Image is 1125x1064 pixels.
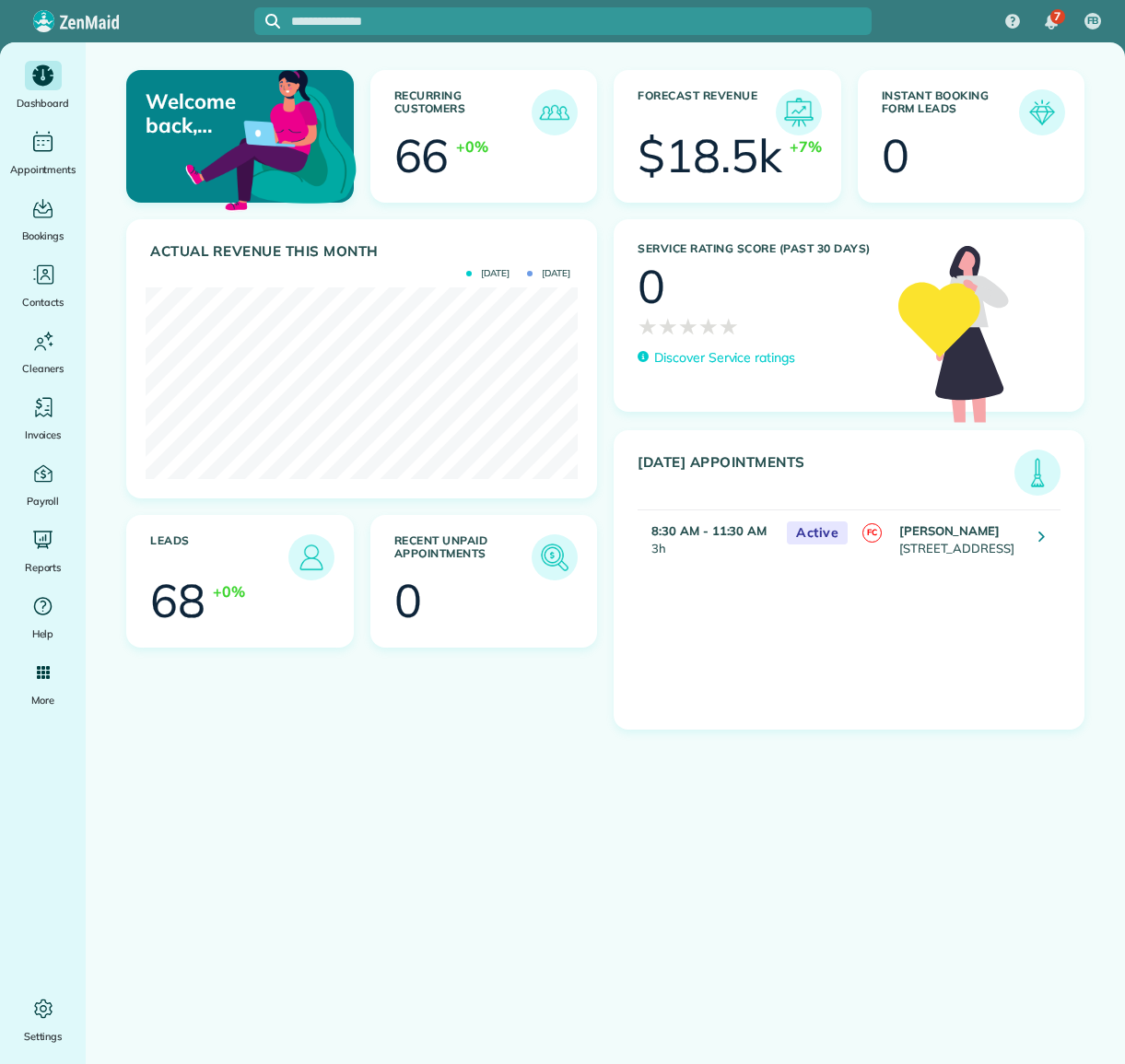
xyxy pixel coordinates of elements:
[7,326,78,378] a: Cleaners
[536,94,573,131] img: icon_recurring_customers-cf858462ba22bcd05b5a5880d41d6543d210077de5bb9ebc9590e49fd87d84ed.png
[638,454,1014,496] h3: [DATE] Appointments
[213,580,245,602] div: +0%
[899,523,1001,538] strong: [PERSON_NAME]
[787,521,848,544] span: Active
[638,310,658,343] span: ★
[638,89,776,135] h3: Forecast Revenue
[25,558,62,577] span: Reports
[394,133,450,179] div: 66
[265,14,280,29] svg: Focus search
[882,89,1020,135] h3: Instant Booking Form Leads
[394,89,533,135] h3: Recurring Customers
[658,310,678,343] span: ★
[790,135,822,158] div: +7%
[651,523,767,538] strong: 8:30 AM - 11:30 AM
[22,359,64,378] span: Cleaners
[7,193,78,245] a: Bookings
[146,89,277,138] p: Welcome back, [PERSON_NAME] AND [PERSON_NAME]!
[536,539,573,576] img: icon_unpaid_appointments-47b8ce3997adf2238b356f14209ab4cced10bd1f174958f3ca8f1d0dd7fffeee.png
[7,459,78,510] a: Payroll
[150,578,205,624] div: 68
[1019,454,1056,491] img: icon_todays_appointments-901f7ab196bb0bea1936b74009e4eb5ffbc2d2711fa7634e0d609ed5ef32b18b.png
[7,525,78,577] a: Reports
[638,263,665,310] div: 0
[895,509,1025,567] td: [STREET_ADDRESS]
[394,578,422,624] div: 0
[394,534,533,580] h3: Recent unpaid appointments
[27,492,60,510] span: Payroll
[698,310,719,343] span: ★
[719,310,739,343] span: ★
[254,14,280,29] button: Focus search
[1054,9,1061,24] span: 7
[7,392,78,444] a: Invoices
[1032,2,1071,42] div: 7 unread notifications
[882,133,909,179] div: 0
[31,691,54,709] span: More
[32,625,54,643] span: Help
[22,293,64,311] span: Contacts
[527,269,570,278] span: [DATE]
[22,227,64,245] span: Bookings
[10,160,76,179] span: Appointments
[1087,14,1099,29] span: FB
[7,591,78,643] a: Help
[638,509,778,567] td: 3h
[293,539,330,576] img: icon_leads-1bed01f49abd5b7fead27621c3d59655bb73ed531f8eeb49469d10e621d6b896.png
[25,426,62,444] span: Invoices
[182,49,360,228] img: dashboard_welcome-42a62b7d889689a78055ac9021e634bf52bae3f8056760290aed330b23ab8690.png
[862,523,882,543] span: FC
[654,348,795,368] p: Discover Service ratings
[150,534,288,580] h3: Leads
[24,1027,63,1046] span: Settings
[466,269,510,278] span: [DATE]
[7,127,78,179] a: Appointments
[150,243,578,260] h3: Actual Revenue this month
[7,994,78,1046] a: Settings
[780,94,817,131] img: icon_forecast_revenue-8c13a41c7ed35a8dcfafea3cbb826a0462acb37728057bba2d056411b612bbbe.png
[1024,94,1061,131] img: icon_form_leads-04211a6a04a5b2264e4ee56bc0799ec3eb69b7e499cbb523a139df1d13a81ae0.png
[7,61,78,112] a: Dashboard
[638,133,782,179] div: $18.5k
[456,135,488,158] div: +0%
[17,94,69,112] span: Dashboard
[7,260,78,311] a: Contacts
[638,242,880,255] h3: Service Rating score (past 30 days)
[678,310,698,343] span: ★
[638,348,795,368] a: Discover Service ratings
